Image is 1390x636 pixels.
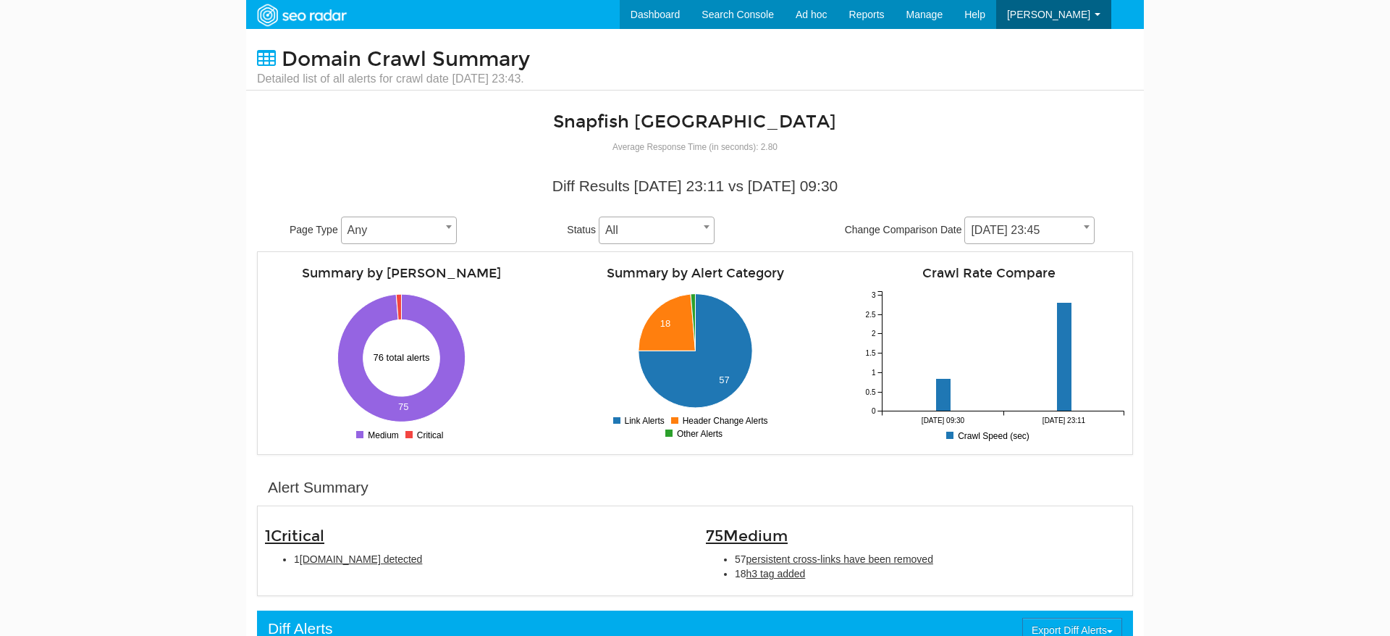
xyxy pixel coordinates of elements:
[735,552,1125,566] li: 57
[271,527,324,545] span: Critical
[1007,9,1090,20] span: [PERSON_NAME]
[866,311,876,319] tspan: 2.5
[872,291,876,299] tspan: 3
[706,527,788,545] span: 75
[872,330,876,338] tspan: 2
[294,552,684,566] li: 1
[559,267,831,280] h4: Summary by Alert Category
[257,71,530,87] small: Detailed list of all alerts for crawl date [DATE] 23:43.
[964,9,985,20] span: Help
[599,220,714,240] span: All
[796,9,827,20] span: Ad hoc
[872,369,876,377] tspan: 1
[300,553,423,565] span: [DOMAIN_NAME] detected
[265,267,537,280] h4: Summary by [PERSON_NAME]
[866,349,876,357] tspan: 1.5
[845,224,962,235] span: Change Comparison Date
[702,9,774,20] span: Search Console
[268,175,1122,197] div: Diff Results [DATE] 23:11 vs [DATE] 09:30
[553,111,836,133] a: Snapfish [GEOGRAPHIC_DATA]
[1042,417,1086,424] tspan: [DATE] 23:11
[612,142,778,152] small: Average Response Time (in seconds): 2.80
[290,224,338,235] span: Page Type
[965,220,1094,240] span: 09/12/2025 23:45
[282,47,530,72] span: Domain Crawl Summary
[906,9,943,20] span: Manage
[853,267,1125,280] h4: Crawl Rate Compare
[872,407,876,415] tspan: 0
[373,352,430,363] text: 76 total alerts
[866,388,876,396] tspan: 0.5
[341,217,457,244] span: Any
[342,220,456,240] span: Any
[599,217,715,244] span: All
[251,2,351,28] img: SEORadar
[746,553,933,565] span: persistent cross-links have been removed
[735,566,1125,581] li: 18
[268,477,368,498] div: Alert Summary
[723,527,788,545] span: Medium
[567,224,596,235] span: Status
[922,417,965,424] tspan: [DATE] 09:30
[746,568,806,579] span: h3 tag added
[849,9,885,20] span: Reports
[265,527,324,545] span: 1
[964,217,1095,244] span: 09/12/2025 23:45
